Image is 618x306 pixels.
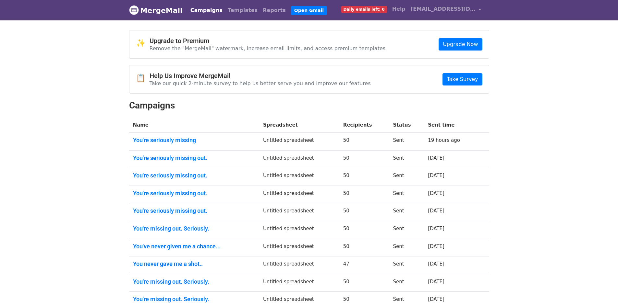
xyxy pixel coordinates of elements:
span: ✨ [136,39,150,48]
a: You're missing out. Seriously. [133,225,255,232]
td: Sent [389,239,424,256]
td: 50 [339,203,389,221]
span: 📋 [136,74,150,83]
a: You never gave me a shot.. [133,260,255,267]
a: [DATE] [428,155,444,161]
p: Remove the "MergeMail" watermark, increase email limits, and access premium templates [150,45,386,52]
a: Open Gmail [291,6,327,15]
img: MergeMail logo [129,5,139,15]
a: 19 hours ago [428,137,460,143]
a: You've never given me a chance... [133,243,255,250]
a: Upgrade Now [439,38,482,51]
span: [EMAIL_ADDRESS][DOMAIN_NAME] [411,5,476,13]
td: Untitled spreadsheet [259,150,339,168]
a: [DATE] [428,261,444,267]
td: Untitled spreadsheet [259,186,339,203]
td: 50 [339,274,389,292]
td: Untitled spreadsheet [259,221,339,239]
h2: Campaigns [129,100,489,111]
a: Templates [225,4,260,17]
td: Sent [389,256,424,274]
td: 47 [339,256,389,274]
a: [DATE] [428,208,444,214]
td: Sent [389,203,424,221]
td: Untitled spreadsheet [259,239,339,256]
td: Sent [389,221,424,239]
a: Daily emails left: 0 [339,3,390,16]
a: [DATE] [428,190,444,196]
p: Take our quick 2-minute survey to help us better serve you and improve our features [150,80,371,87]
td: Sent [389,133,424,151]
td: 50 [339,150,389,168]
a: You're seriously missing out. [133,154,255,162]
a: Take Survey [442,73,482,85]
a: You're seriously missing out. [133,207,255,214]
a: [EMAIL_ADDRESS][DOMAIN_NAME] [408,3,484,18]
a: [DATE] [428,226,444,232]
td: Sent [389,168,424,186]
a: You're seriously missing out. [133,190,255,197]
a: [DATE] [428,296,444,302]
h4: Help Us Improve MergeMail [150,72,371,80]
th: Recipients [339,118,389,133]
td: 50 [339,221,389,239]
td: Untitled spreadsheet [259,168,339,186]
td: 50 [339,239,389,256]
td: Sent [389,274,424,292]
span: Daily emails left: 0 [341,6,387,13]
a: You're seriously missing out. [133,172,255,179]
td: 50 [339,133,389,151]
th: Spreadsheet [259,118,339,133]
a: You're missing out. Seriously. [133,296,255,303]
td: 50 [339,168,389,186]
th: Sent time [424,118,478,133]
a: Reports [260,4,288,17]
a: [DATE] [428,173,444,178]
a: You're missing out. Seriously. [133,278,255,285]
th: Name [129,118,259,133]
td: Untitled spreadsheet [259,274,339,292]
a: [DATE] [428,244,444,249]
td: 50 [339,186,389,203]
td: Untitled spreadsheet [259,133,339,151]
h4: Upgrade to Premium [150,37,386,45]
td: Sent [389,186,424,203]
a: Campaigns [188,4,225,17]
td: Sent [389,150,424,168]
a: You're seriously missing [133,137,255,144]
a: MergeMail [129,4,183,17]
td: Untitled spreadsheet [259,256,339,274]
a: Help [390,3,408,16]
a: [DATE] [428,279,444,285]
td: Untitled spreadsheet [259,203,339,221]
th: Status [389,118,424,133]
